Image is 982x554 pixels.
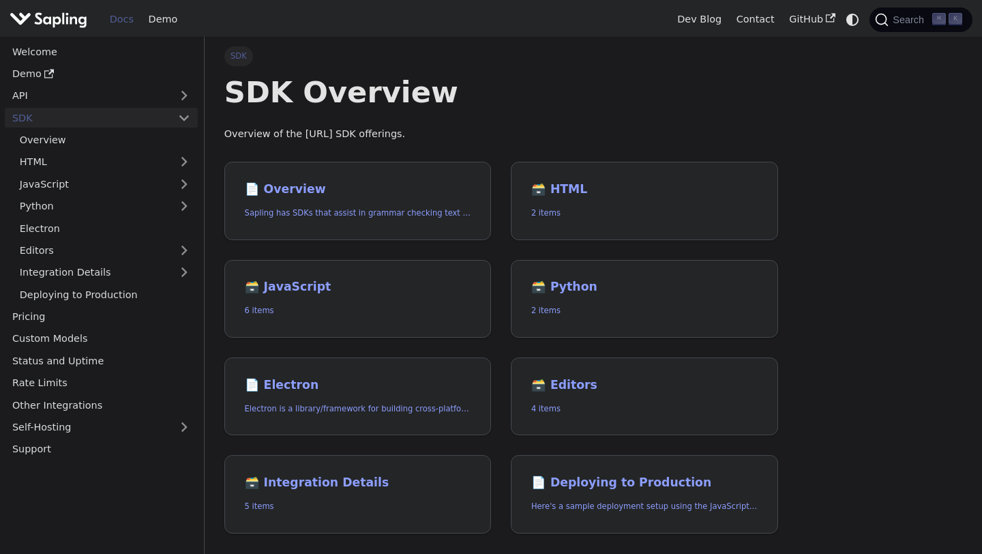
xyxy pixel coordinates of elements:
[511,358,778,436] a: 🗃️ Editors4 items
[245,280,471,295] h2: JavaScript
[12,174,198,194] a: JavaScript
[224,74,778,111] h1: SDK Overview
[869,8,972,32] button: Search (Command+K)
[670,9,728,30] a: Dev Blog
[224,162,492,240] a: 📄️ OverviewSapling has SDKs that assist in grammar checking text for Python and JavaScript, and a...
[170,86,198,106] button: Expand sidebar category 'API'
[5,418,198,437] a: Self-Hosting
[245,378,471,393] h2: Electron
[224,46,778,65] nav: Breadcrumbs
[12,130,198,150] a: Overview
[5,351,198,370] a: Status and Uptime
[5,42,198,61] a: Welcome
[12,196,198,216] a: Python
[170,241,198,261] button: Expand sidebar category 'Editors'
[531,280,758,295] h2: Python
[531,476,758,491] h2: Deploying to Production
[5,307,198,327] a: Pricing
[531,182,758,197] h2: HTML
[5,395,198,415] a: Other Integrations
[245,500,471,513] p: 5 items
[531,378,758,393] h2: Editors
[245,182,471,197] h2: Overview
[12,285,198,304] a: Deploying to Production
[932,13,946,25] kbd: ⌘
[245,476,471,491] h2: Integration Details
[531,403,758,415] p: 4 items
[531,304,758,317] p: 2 items
[12,152,198,172] a: HTML
[531,500,758,513] p: Here's a sample deployment setup using the JavaScript SDK along with a Python backend.
[5,108,170,128] a: SDK
[782,9,842,30] a: GitHub
[224,260,492,338] a: 🗃️ JavaScript6 items
[245,304,471,317] p: 6 items
[5,64,198,84] a: Demo
[245,207,471,220] p: Sapling has SDKs that assist in grammar checking text for Python and JavaScript, and an HTTP API ...
[949,13,962,25] kbd: K
[511,162,778,240] a: 🗃️ HTML2 items
[531,207,758,220] p: 2 items
[224,455,492,534] a: 🗃️ Integration Details5 items
[5,373,198,393] a: Rate Limits
[889,14,932,25] span: Search
[12,241,170,261] a: Editors
[10,10,92,29] a: Sapling.ai
[12,218,198,238] a: Electron
[224,358,492,436] a: 📄️ ElectronElectron is a library/framework for building cross-platform desktop apps with JavaScri...
[511,260,778,338] a: 🗃️ Python2 items
[511,455,778,534] a: 📄️ Deploying to ProductionHere's a sample deployment setup using the JavaScript SDK along with a ...
[245,403,471,415] p: Electron is a library/framework for building cross-platform desktop apps with JavaScript, HTML, a...
[224,46,253,65] span: SDK
[5,86,170,106] a: API
[170,108,198,128] button: Collapse sidebar category 'SDK'
[729,9,782,30] a: Contact
[843,10,863,29] button: Switch between dark and light mode (currently system mode)
[102,9,141,30] a: Docs
[5,439,198,459] a: Support
[5,329,198,349] a: Custom Models
[10,10,87,29] img: Sapling.ai
[224,126,778,143] p: Overview of the [URL] SDK offerings.
[141,9,185,30] a: Demo
[12,263,198,282] a: Integration Details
